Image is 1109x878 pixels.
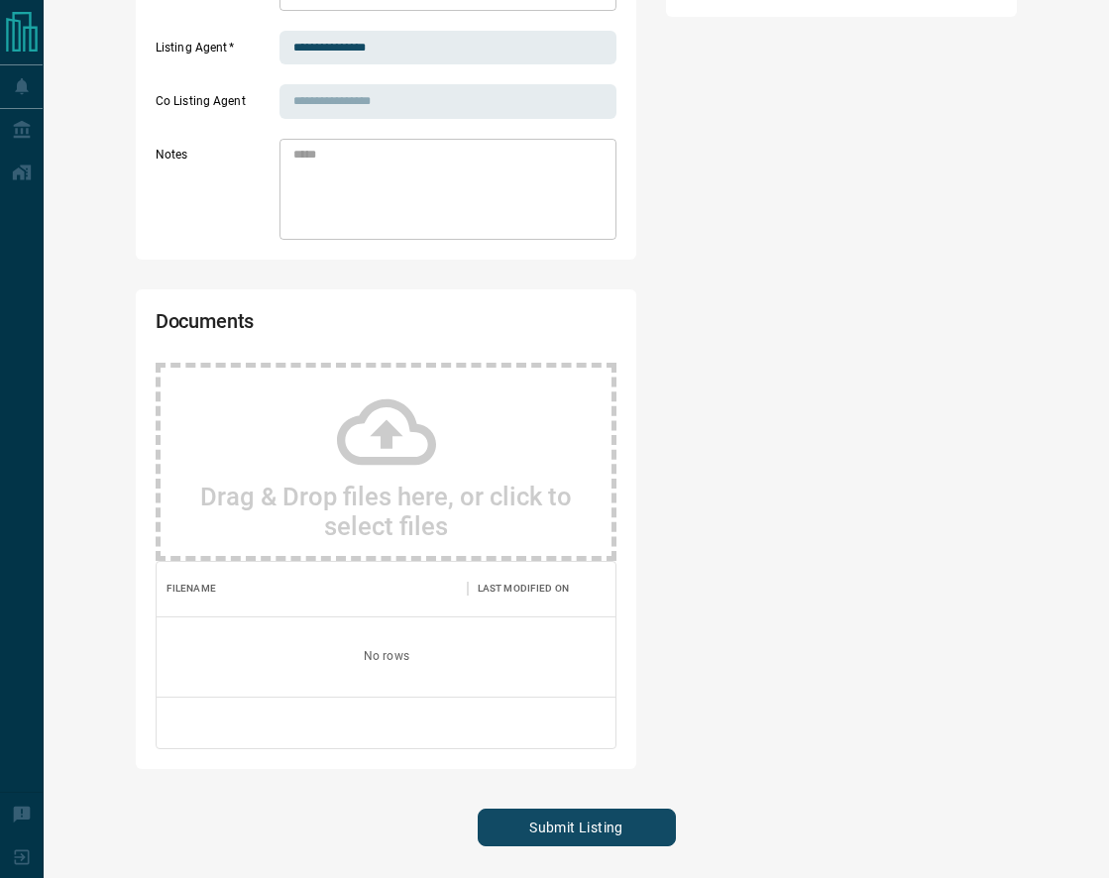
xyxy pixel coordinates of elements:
div: Drag & Drop files here, or click to select files [156,363,617,561]
h2: Documents [156,309,432,343]
label: Notes [156,147,275,240]
div: Last Modified On [478,561,569,616]
label: Co Listing Agent [156,93,275,119]
button: Submit Listing [478,809,676,846]
h2: Drag & Drop files here, or click to select files [180,482,593,541]
label: Listing Agent [156,40,275,65]
div: Last Modified On [468,561,616,616]
div: Filename [157,561,468,616]
div: Filename [166,561,216,616]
